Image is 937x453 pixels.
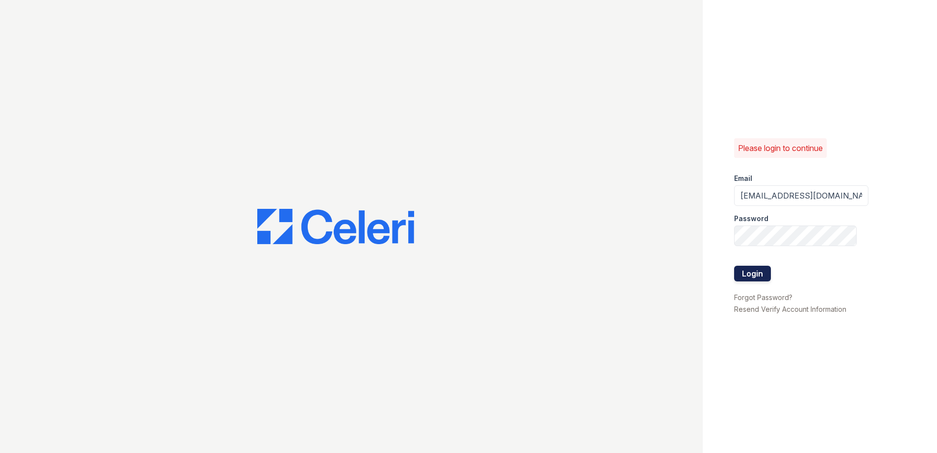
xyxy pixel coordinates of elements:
[734,214,768,224] label: Password
[734,305,846,313] a: Resend Verify Account Information
[734,266,771,281] button: Login
[734,174,752,183] label: Email
[738,142,823,154] p: Please login to continue
[734,293,792,302] a: Forgot Password?
[257,209,414,244] img: CE_Logo_Blue-a8612792a0a2168367f1c8372b55b34899dd931a85d93a1a3d3e32e68fde9ad4.png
